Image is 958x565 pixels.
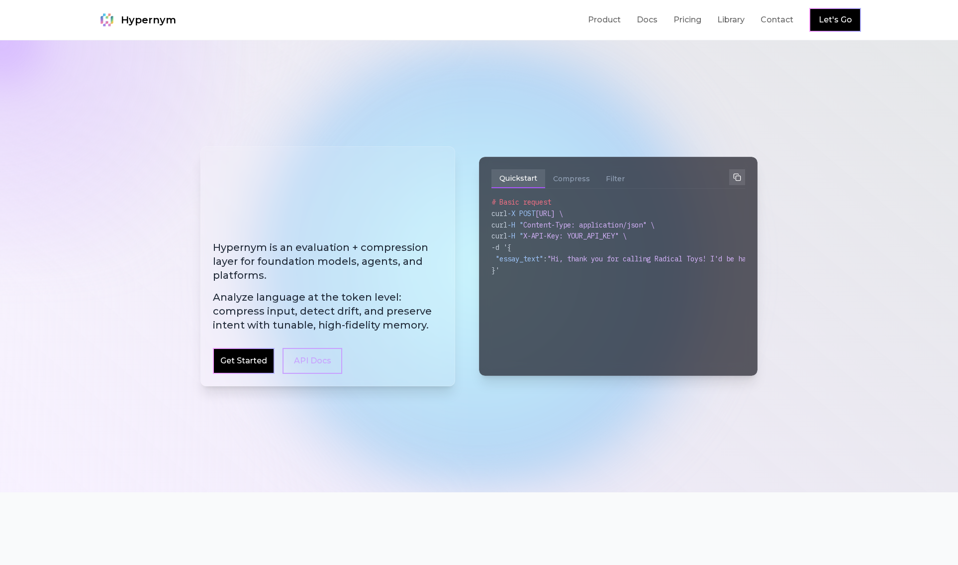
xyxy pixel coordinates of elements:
[283,348,342,374] a: API Docs
[491,198,551,207] span: # Basic request
[535,209,563,218] span: [URL] \
[491,209,507,218] span: curl
[491,243,511,252] span: -d '{
[213,240,443,332] h2: Hypernym is an evaluation + compression layer for foundation models, agents, and platforms.
[729,169,745,185] button: Copy to clipboard
[637,14,658,26] a: Docs
[507,231,523,240] span: -H "
[507,209,535,218] span: -X POST
[213,290,443,332] span: Analyze language at the token level: compress input, detect drift, and preserve intent with tunab...
[491,169,545,188] button: Quickstart
[97,10,176,30] a: Hypernym
[97,10,117,30] img: Hypernym Logo
[507,221,523,229] span: -H "
[761,14,793,26] a: Contact
[523,231,627,240] span: X-API-Key: YOUR_API_KEY" \
[523,221,655,229] span: Content-Type: application/json" \
[491,221,507,229] span: curl
[588,14,621,26] a: Product
[673,14,701,26] a: Pricing
[545,169,598,188] button: Compress
[819,14,852,26] a: Let's Go
[491,266,499,275] span: }'
[598,169,633,188] button: Filter
[495,254,543,263] span: "essay_text"
[717,14,745,26] a: Library
[543,254,547,263] span: :
[220,355,267,367] a: Get Started
[547,254,941,263] span: "Hi, thank you for calling Radical Toys! I'd be happy to help with your shipping or returns issue."
[121,13,176,27] span: Hypernym
[491,231,507,240] span: curl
